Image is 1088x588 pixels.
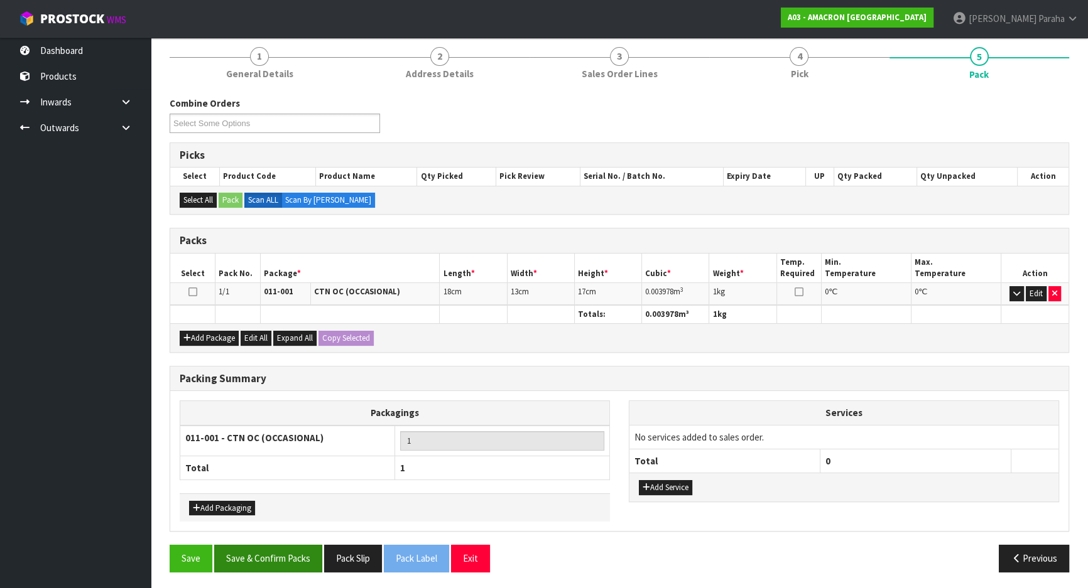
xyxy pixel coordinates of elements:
[215,254,261,283] th: Pack No.
[969,13,1036,24] span: [PERSON_NAME]
[180,373,1059,385] h3: Packing Summary
[805,168,834,185] th: UP
[189,501,255,516] button: Add Packaging
[781,8,933,28] a: A03 - AMACRON [GEOGRAPHIC_DATA]
[417,168,496,185] th: Qty Picked
[1026,286,1047,301] button: Edit
[180,331,239,346] button: Add Package
[180,456,395,479] th: Total
[709,254,776,283] th: Weight
[277,333,313,343] span: Expand All
[709,283,776,305] td: kg
[825,455,830,467] span: 0
[185,432,324,444] strong: 011-001 - CTN OC (OCCASIONAL)
[324,545,382,572] button: Pack Slip
[406,67,474,80] span: Address Details
[712,286,716,297] span: 1
[264,286,293,297] strong: 011-001
[723,168,805,185] th: Expiry Date
[170,545,212,572] button: Save
[580,168,724,185] th: Serial No. / Batch No.
[911,283,1001,305] td: ℃
[1001,254,1069,283] th: Action
[507,283,574,305] td: cm
[244,193,282,208] label: Scan ALL
[226,67,293,80] span: General Details
[496,168,580,185] th: Pick Review
[709,305,776,323] th: kg
[645,286,673,297] span: 0.003978
[911,254,1001,283] th: Max. Temperature
[511,286,518,297] span: 13
[170,254,215,283] th: Select
[180,193,217,208] button: Select All
[440,283,507,305] td: cm
[219,168,315,185] th: Product Code
[170,87,1069,581] span: Pack
[443,286,450,297] span: 18
[260,254,440,283] th: Package
[582,67,658,80] span: Sales Order Lines
[915,286,918,297] span: 0
[180,235,1059,247] h3: Packs
[241,331,271,346] button: Edit All
[1017,168,1069,185] th: Action
[400,462,405,474] span: 1
[507,254,574,283] th: Width
[790,67,808,80] span: Pick
[642,283,709,305] td: m
[574,283,641,305] td: cm
[451,545,490,572] button: Exit
[214,545,322,572] button: Save & Confirm Packs
[712,309,717,319] span: 1
[19,11,35,26] img: cube-alt.png
[316,168,417,185] th: Product Name
[970,47,989,66] span: 5
[219,193,242,208] button: Pack
[610,47,629,66] span: 3
[578,286,585,297] span: 17
[574,305,641,323] th: Totals:
[645,309,678,319] span: 0.003978
[314,286,400,297] strong: CTN OC (OCCASIONAL)
[917,168,1018,185] th: Qty Unpacked
[170,97,240,110] label: Combine Orders
[822,283,911,305] td: ℃
[776,254,822,283] th: Temp. Required
[629,449,820,473] th: Total
[629,401,1058,425] th: Services
[40,11,104,27] span: ProStock
[969,68,989,81] span: Pack
[834,168,917,185] th: Qty Packed
[219,286,229,297] span: 1/1
[825,286,829,297] span: 0
[999,545,1069,572] button: Previous
[384,545,449,572] button: Pack Label
[639,480,692,495] button: Add Service
[180,401,610,425] th: Packagings
[680,286,683,294] sup: 3
[790,47,808,66] span: 4
[273,331,317,346] button: Expand All
[430,47,449,66] span: 2
[250,47,269,66] span: 1
[107,14,126,26] small: WMS
[281,193,375,208] label: Scan By [PERSON_NAME]
[822,254,911,283] th: Min. Temperature
[629,425,1058,449] td: No services added to sales order.
[1038,13,1065,24] span: Paraha
[574,254,641,283] th: Height
[788,12,927,23] strong: A03 - AMACRON [GEOGRAPHIC_DATA]
[642,305,709,323] th: m³
[318,331,374,346] button: Copy Selected
[642,254,709,283] th: Cubic
[170,168,219,185] th: Select
[180,149,1059,161] h3: Picks
[440,254,507,283] th: Length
